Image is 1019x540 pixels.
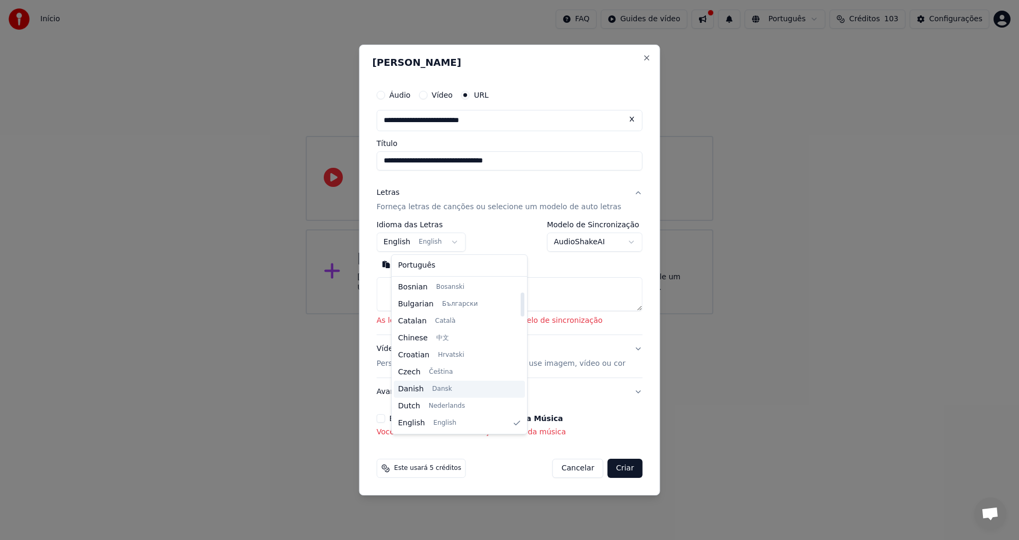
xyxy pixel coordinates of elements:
span: Hrvatski [438,351,464,359]
span: Bulgarian [398,299,434,310]
span: Bosanski [436,283,464,292]
span: Croatian [398,350,429,361]
span: Dansk [432,385,452,393]
span: Български [442,300,478,308]
span: Czech [398,367,420,378]
span: Português [398,260,435,271]
span: Nederlands [429,402,465,410]
span: Danish [398,384,424,395]
span: Dutch [398,401,420,412]
span: 中文 [436,334,449,342]
span: English [398,418,425,428]
span: Chinese [398,333,428,344]
span: Catalan [398,316,427,327]
span: Bosnian [398,282,428,293]
span: English [434,419,456,427]
span: Català [435,317,455,325]
span: Čeština [429,368,453,376]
